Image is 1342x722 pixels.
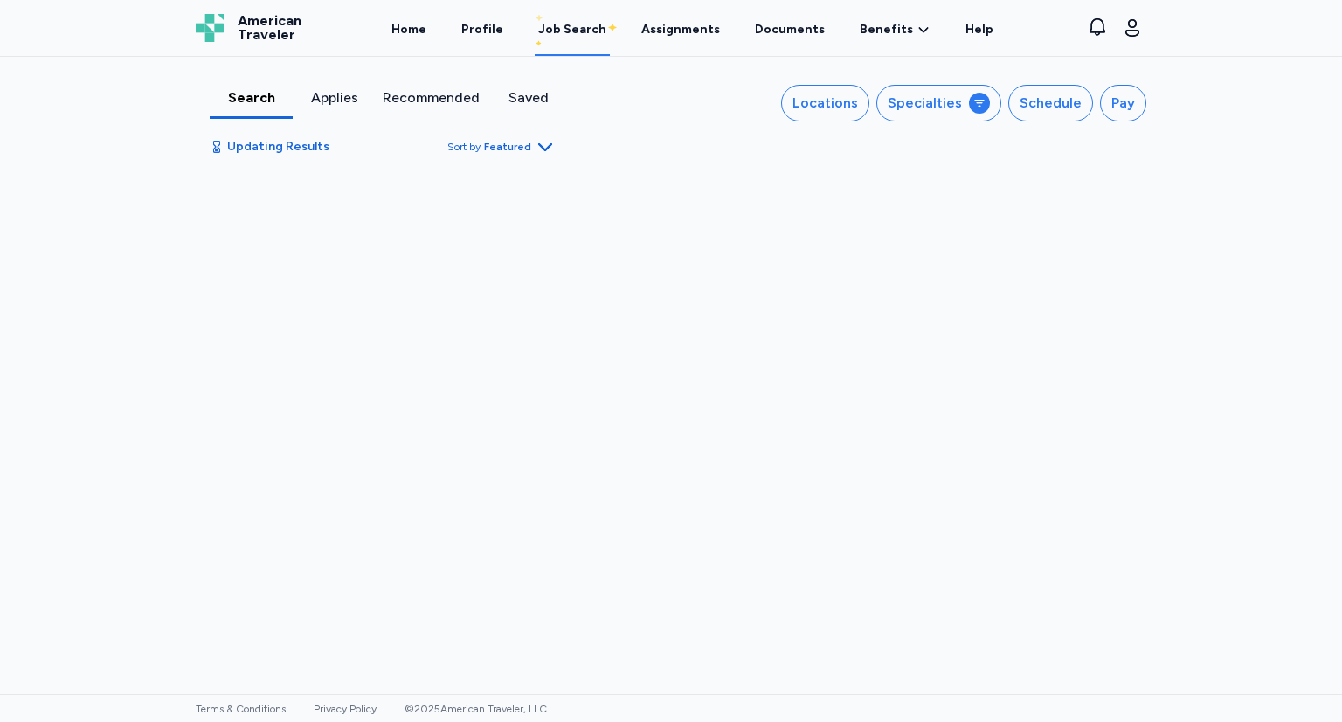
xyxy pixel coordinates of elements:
div: Applies [300,87,369,108]
span: Featured [484,140,531,154]
div: Search [217,87,286,108]
button: Schedule [1008,85,1093,121]
div: Schedule [1020,93,1082,114]
a: Privacy Policy [314,703,377,715]
button: Sort byFeatured [447,136,556,157]
div: Locations [792,93,858,114]
div: Saved [494,87,563,108]
div: Pay [1111,93,1135,114]
div: Job Search [538,21,606,38]
button: Specialties [876,85,1001,121]
button: Locations [781,85,869,121]
span: © 2025 American Traveler, LLC [405,703,547,715]
a: Terms & Conditions [196,703,286,715]
div: Specialties [888,93,962,114]
span: Updating Results [227,138,329,156]
a: Job Search [535,2,610,56]
span: Sort by [447,140,481,154]
button: Pay [1100,85,1146,121]
span: Benefits [860,21,913,38]
div: Recommended [383,87,480,108]
a: Benefits [860,21,930,38]
span: American Traveler [238,14,301,42]
img: Logo [196,14,224,42]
